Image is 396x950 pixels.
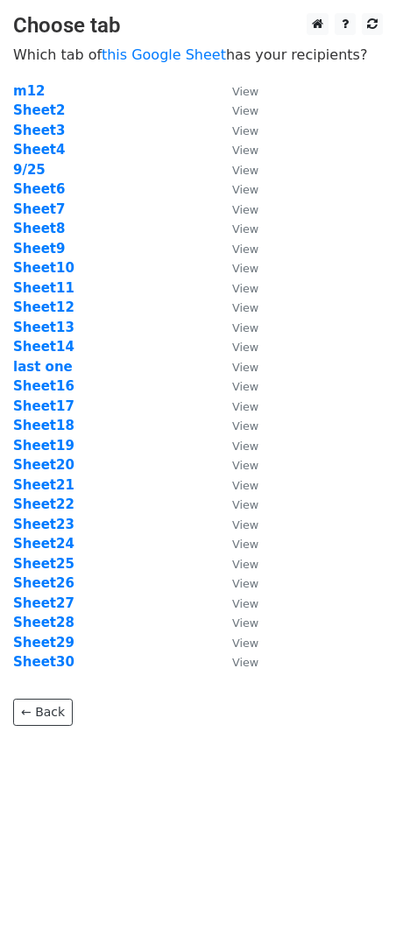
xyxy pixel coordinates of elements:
[13,635,74,651] a: Sheet29
[13,699,73,726] a: ← Back
[232,380,258,393] small: View
[102,46,226,63] a: this Google Sheet
[13,496,74,512] a: Sheet22
[232,301,258,314] small: View
[215,142,258,158] a: View
[13,536,74,552] a: Sheet24
[215,398,258,414] a: View
[13,181,65,197] a: Sheet6
[215,517,258,532] a: View
[215,418,258,433] a: View
[215,496,258,512] a: View
[13,477,74,493] a: Sheet21
[232,321,258,334] small: View
[13,457,74,473] a: Sheet20
[13,654,74,670] a: Sheet30
[13,438,74,454] a: Sheet19
[215,575,258,591] a: View
[232,183,258,196] small: View
[215,299,258,315] a: View
[215,320,258,335] a: View
[232,104,258,117] small: View
[13,260,74,276] a: Sheet10
[232,222,258,236] small: View
[215,221,258,236] a: View
[215,438,258,454] a: View
[232,637,258,650] small: View
[13,241,65,257] a: Sheet9
[13,595,74,611] a: Sheet27
[215,260,258,276] a: View
[13,142,65,158] a: Sheet4
[215,201,258,217] a: View
[215,615,258,630] a: View
[232,538,258,551] small: View
[232,459,258,472] small: View
[13,83,46,99] a: m12
[215,181,258,197] a: View
[215,536,258,552] a: View
[215,123,258,138] a: View
[215,83,258,99] a: View
[13,359,73,375] strong: last one
[232,419,258,433] small: View
[13,201,65,217] a: Sheet7
[215,280,258,296] a: View
[215,654,258,670] a: View
[13,320,74,335] a: Sheet13
[13,339,74,355] a: Sheet14
[13,556,74,572] a: Sheet25
[215,635,258,651] a: View
[13,615,74,630] a: Sheet28
[13,280,74,296] a: Sheet11
[232,144,258,157] small: View
[232,656,258,669] small: View
[232,282,258,295] small: View
[215,477,258,493] a: View
[215,457,258,473] a: View
[13,378,74,394] a: Sheet16
[13,517,74,532] a: Sheet23
[215,359,258,375] a: View
[232,85,258,98] small: View
[215,162,258,178] a: View
[215,102,258,118] a: View
[13,221,65,236] a: Sheet8
[232,577,258,590] small: View
[215,241,258,257] a: View
[232,498,258,511] small: View
[232,400,258,413] small: View
[232,558,258,571] small: View
[13,102,65,118] a: Sheet2
[215,595,258,611] a: View
[232,616,258,630] small: View
[13,13,383,39] h3: Choose tab
[13,123,65,138] a: Sheet3
[13,398,74,414] a: Sheet17
[13,162,46,178] strong: 9/25
[232,262,258,275] small: View
[232,203,258,216] small: View
[232,243,258,256] small: View
[13,299,74,315] a: Sheet12
[13,418,74,433] a: Sheet18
